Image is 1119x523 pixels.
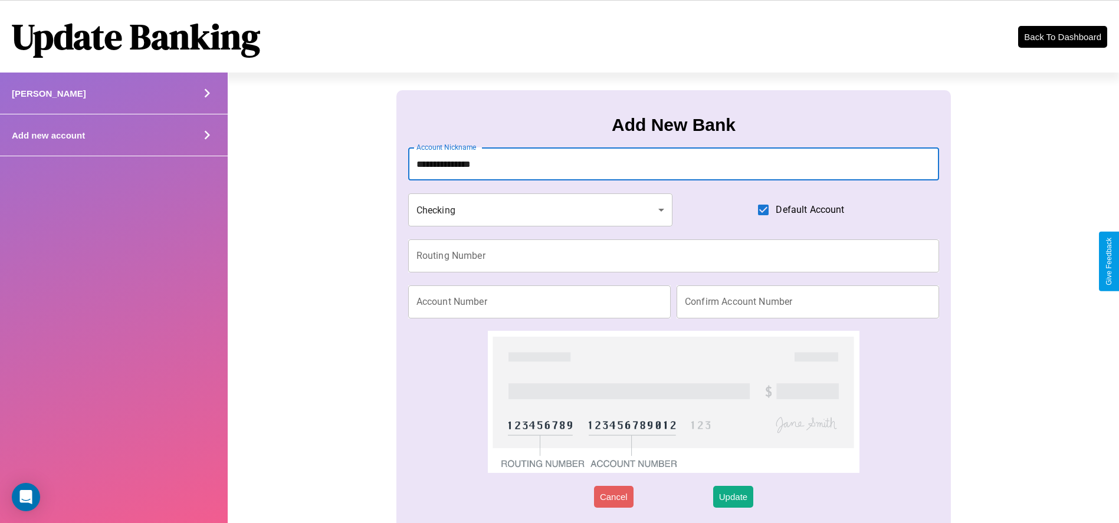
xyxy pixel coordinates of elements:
h1: Update Banking [12,12,260,61]
h4: Add new account [12,130,85,140]
div: Give Feedback [1105,238,1113,285]
div: Open Intercom Messenger [12,483,40,511]
img: check [488,331,860,473]
button: Back To Dashboard [1018,26,1107,48]
button: Cancel [594,486,634,508]
label: Account Nickname [416,142,477,152]
button: Update [713,486,753,508]
h4: [PERSON_NAME] [12,88,86,98]
div: Checking [408,193,672,226]
h3: Add New Bank [612,115,736,135]
span: Default Account [776,203,844,217]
